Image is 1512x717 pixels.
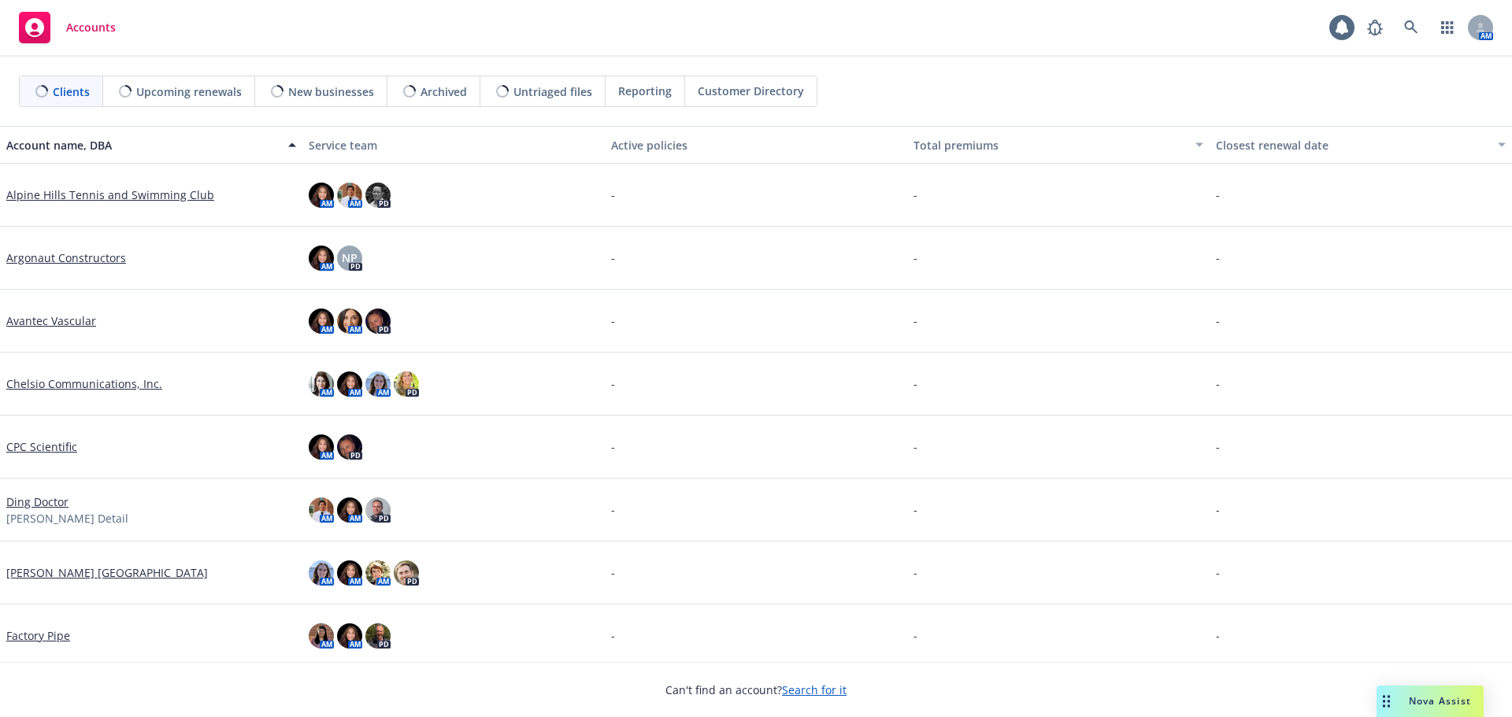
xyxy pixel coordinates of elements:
[337,497,362,523] img: photo
[365,623,391,649] img: photo
[611,375,615,392] span: -
[337,371,362,397] img: photo
[394,560,419,586] img: photo
[618,83,672,99] span: Reporting
[337,560,362,586] img: photo
[913,375,917,392] span: -
[698,83,804,99] span: Customer Directory
[611,137,901,153] div: Active policies
[1359,12,1391,43] a: Report a Bug
[913,187,917,203] span: -
[6,375,162,392] a: Chelsio Communications, Inc.
[1216,627,1220,644] span: -
[611,501,615,518] span: -
[913,249,917,266] span: -
[1395,12,1427,43] a: Search
[907,126,1210,164] button: Total premiums
[1216,438,1220,455] span: -
[365,309,391,334] img: photo
[288,83,374,100] span: New businesses
[6,187,214,203] a: Alpine Hills Tennis and Swimming Club
[1216,501,1220,518] span: -
[6,249,126,266] a: Argonaut Constructors
[6,564,208,581] a: [PERSON_NAME] [GEOGRAPHIC_DATA]
[13,6,122,50] a: Accounts
[337,434,362,460] img: photo
[6,493,69,510] a: Ding Doctor
[6,137,279,153] div: Account name, DBA
[394,371,419,397] img: photo
[309,183,334,208] img: photo
[136,83,242,100] span: Upcoming renewals
[421,83,467,100] span: Archived
[309,246,334,271] img: photo
[1216,564,1220,581] span: -
[365,371,391,397] img: photo
[302,126,605,164] button: Service team
[611,249,615,266] span: -
[337,623,362,649] img: photo
[6,510,128,527] span: [PERSON_NAME] Detail
[1377,686,1396,717] div: Drag to move
[309,497,334,523] img: photo
[309,623,334,649] img: photo
[309,434,334,460] img: photo
[309,137,598,153] div: Service team
[1216,312,1220,329] span: -
[6,312,96,329] a: Avantec Vascular
[913,438,917,455] span: -
[611,564,615,581] span: -
[913,564,917,581] span: -
[611,627,615,644] span: -
[665,682,847,698] span: Can't find an account?
[337,309,362,334] img: photo
[66,21,116,34] span: Accounts
[913,312,917,329] span: -
[611,187,615,203] span: -
[309,560,334,586] img: photo
[365,183,391,208] img: photo
[913,137,1186,153] div: Total premiums
[53,83,90,100] span: Clients
[1216,249,1220,266] span: -
[1377,686,1484,717] button: Nova Assist
[6,438,77,455] a: CPC Scientific
[309,371,334,397] img: photo
[513,83,592,100] span: Untriaged files
[309,309,334,334] img: photo
[342,249,358,266] span: NP
[6,627,70,644] a: Factory Pipe
[1216,187,1220,203] span: -
[913,627,917,644] span: -
[365,560,391,586] img: photo
[1432,12,1463,43] a: Switch app
[1210,126,1512,164] button: Closest renewal date
[913,501,917,518] span: -
[365,497,391,523] img: photo
[782,682,847,697] a: Search for it
[605,126,907,164] button: Active policies
[1216,375,1220,392] span: -
[611,312,615,329] span: -
[611,438,615,455] span: -
[337,183,362,208] img: photo
[1409,694,1471,708] span: Nova Assist
[1216,137,1488,153] div: Closest renewal date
